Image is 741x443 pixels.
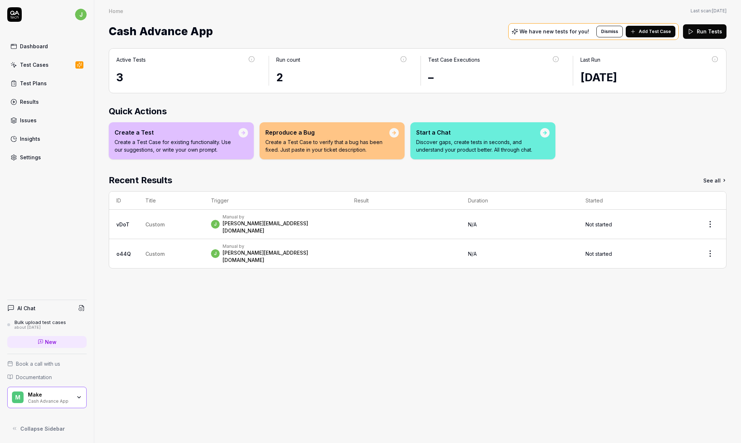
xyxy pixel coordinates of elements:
[7,95,87,109] a: Results
[7,113,87,127] a: Issues
[691,8,726,14] button: Last scan:[DATE]
[20,135,40,143] div: Insights
[20,61,49,69] div: Test Cases
[578,210,694,239] td: Not started
[223,220,340,234] div: [PERSON_NAME][EMAIL_ADDRESS][DOMAIN_NAME]
[468,221,477,227] span: N/A
[578,239,694,268] td: Not started
[15,325,66,330] div: about [DATE]
[20,153,41,161] div: Settings
[20,116,37,124] div: Issues
[7,373,87,381] a: Documentation
[712,8,726,13] time: [DATE]
[223,214,340,220] div: Manual by
[347,192,461,210] th: Result
[145,251,165,257] span: Custom
[116,251,131,257] a: o44Q
[519,29,589,34] p: We have new tests for you!
[703,174,726,187] a: See all
[45,338,57,346] span: New
[428,56,480,63] div: Test Case Executions
[116,69,256,86] div: 3
[276,56,300,63] div: Run count
[145,221,165,227] span: Custom
[7,360,87,368] a: Book a call with us
[683,24,726,39] button: Run Tests
[7,132,87,146] a: Insights
[265,138,389,153] p: Create a Test Case to verify that a bug has been fixed. Just paste in your ticket description.
[7,58,87,72] a: Test Cases
[578,192,694,210] th: Started
[16,360,60,368] span: Book a call with us
[596,26,623,37] button: Dismiss
[211,249,220,258] span: j
[17,304,36,312] h4: AI Chat
[416,128,540,137] div: Start a Chat
[109,22,213,41] span: Cash Advance App
[16,373,52,381] span: Documentation
[223,249,340,264] div: [PERSON_NAME][EMAIL_ADDRESS][DOMAIN_NAME]
[580,71,617,84] time: [DATE]
[20,98,39,106] div: Results
[580,56,600,63] div: Last Run
[223,243,340,249] div: Manual by
[204,192,347,210] th: Trigger
[15,319,66,325] div: Bulk upload test cases
[265,128,389,137] div: Reproduce a Bug
[7,150,87,164] a: Settings
[428,69,560,86] div: –
[28,391,71,398] div: Make
[276,69,408,86] div: 2
[75,7,87,22] button: j
[7,421,87,436] button: Collapse Sidebar
[116,56,146,63] div: Active Tests
[626,26,675,37] button: Add Test Case
[211,220,220,229] span: j
[468,251,477,257] span: N/A
[7,39,87,53] a: Dashboard
[109,7,123,15] div: Home
[12,391,24,403] span: M
[416,138,540,153] p: Discover gaps, create tests in seconds, and understand your product better. All through chat.
[109,105,726,118] h2: Quick Actions
[20,79,47,87] div: Test Plans
[115,138,239,153] p: Create a Test Case for existing functionality. Use our suggestions, or write your own prompt.
[138,192,204,210] th: Title
[639,28,671,35] span: Add Test Case
[691,8,726,14] span: Last scan:
[461,192,579,210] th: Duration
[109,174,172,187] h2: Recent Results
[115,128,239,137] div: Create a Test
[7,387,87,409] button: MMakeCash Advance App
[109,192,138,210] th: ID
[20,42,48,50] div: Dashboard
[20,425,65,432] span: Collapse Sidebar
[7,336,87,348] a: New
[116,221,129,227] a: vDoT
[7,76,87,90] a: Test Plans
[28,398,71,403] div: Cash Advance App
[75,9,87,20] span: j
[7,319,87,330] a: Bulk upload test casesabout [DATE]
